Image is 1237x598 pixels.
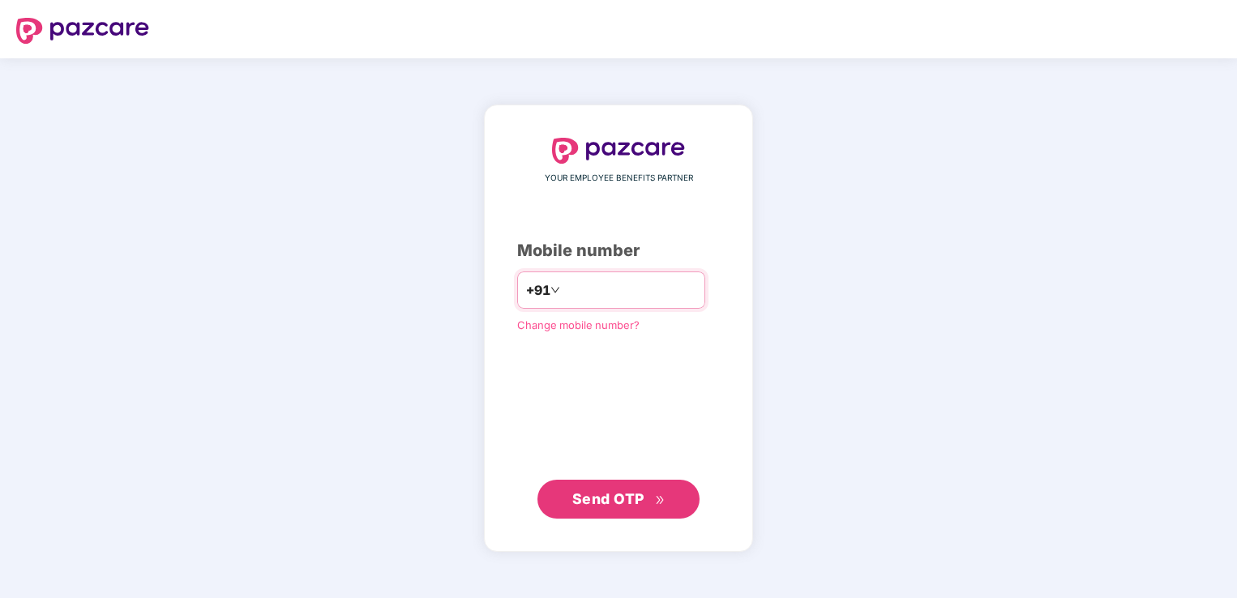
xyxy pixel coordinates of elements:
[550,285,560,295] span: down
[572,490,644,507] span: Send OTP
[16,18,149,44] img: logo
[655,495,666,506] span: double-right
[517,318,640,331] a: Change mobile number?
[517,238,720,263] div: Mobile number
[552,138,685,164] img: logo
[545,172,693,185] span: YOUR EMPLOYEE BENEFITS PARTNER
[526,280,550,301] span: +91
[537,480,700,519] button: Send OTPdouble-right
